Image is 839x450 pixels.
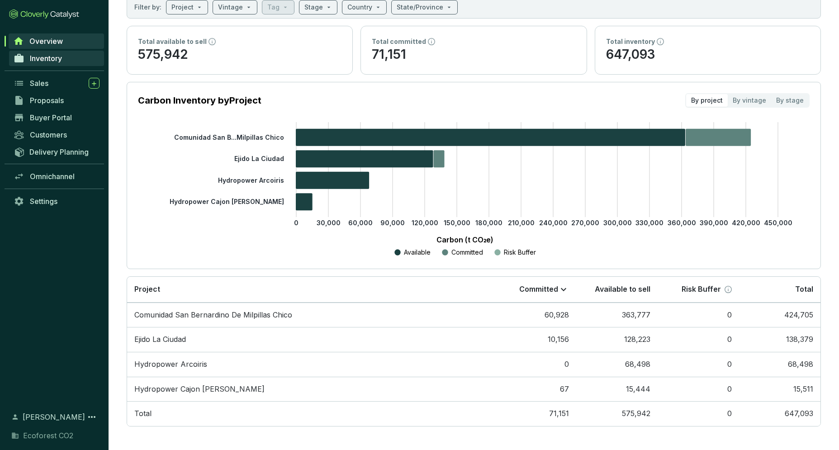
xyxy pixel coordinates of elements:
[606,37,655,46] p: Total inventory
[444,219,470,227] tspan: 150,000
[317,219,341,227] tspan: 30,000
[174,133,284,141] tspan: Comunidad San B...Milpillas Chico
[127,401,495,426] td: Total
[30,197,57,206] span: Settings
[152,234,778,245] p: Carbon (t CO₂e)
[127,327,495,352] td: Ejido La Ciudad
[138,94,261,107] p: Carbon Inventory by Project
[576,377,658,402] td: 15,444
[9,51,104,66] a: Inventory
[134,3,161,12] p: Filter by:
[127,277,495,303] th: Project
[739,277,820,303] th: Total
[739,303,820,327] td: 424,705
[23,412,85,422] span: [PERSON_NAME]
[475,219,502,227] tspan: 180,000
[539,219,568,227] tspan: 240,000
[739,352,820,377] td: 68,498
[635,219,664,227] tspan: 330,000
[732,219,760,227] tspan: 420,000
[9,194,104,209] a: Settings
[30,113,72,122] span: Buyer Portal
[686,94,728,107] div: By project
[412,219,438,227] tspan: 120,000
[30,79,48,88] span: Sales
[576,352,658,377] td: 68,498
[218,176,284,184] tspan: Hydropower Arcoiris
[682,284,721,294] p: Risk Buffer
[294,219,299,227] tspan: 0
[576,327,658,352] td: 128,223
[127,352,495,377] td: Hydropower Arcoiris
[29,37,63,46] span: Overview
[267,3,280,12] p: Tag
[603,219,632,227] tspan: 300,000
[170,198,284,205] tspan: Hydropower Cajon [PERSON_NAME]
[739,327,820,352] td: 138,379
[372,37,426,46] p: Total committed
[658,352,739,377] td: 0
[658,401,739,426] td: 0
[576,303,658,327] td: 363,777
[668,219,696,227] tspan: 360,000
[9,110,104,125] a: Buyer Portal
[30,96,64,105] span: Proposals
[658,327,739,352] td: 0
[764,219,792,227] tspan: 450,000
[127,303,495,327] td: Comunidad San Bernardino De Milpillas Chico
[30,130,67,139] span: Customers
[571,219,599,227] tspan: 270,000
[606,46,810,63] p: 647,093
[234,155,284,162] tspan: Ejido La Ciudad
[495,303,576,327] td: 60,928
[451,248,483,257] p: Committed
[9,76,104,91] a: Sales
[739,401,820,426] td: 647,093
[519,284,558,294] p: Committed
[380,219,405,227] tspan: 90,000
[9,144,104,159] a: Delivery Planning
[9,33,104,49] a: Overview
[658,303,739,327] td: 0
[9,169,104,184] a: Omnichannel
[658,377,739,402] td: 0
[739,377,820,402] td: 15,511
[23,430,73,441] span: Ecoforest CO2
[504,248,536,257] p: Risk Buffer
[29,147,89,156] span: Delivery Planning
[9,93,104,108] a: Proposals
[30,54,62,63] span: Inventory
[372,46,575,63] p: 71,151
[127,377,495,402] td: Hydropower Cajon De PeñA
[508,219,535,227] tspan: 210,000
[771,94,809,107] div: By stage
[348,219,373,227] tspan: 60,000
[138,46,341,63] p: 575,942
[728,94,771,107] div: By vintage
[495,352,576,377] td: 0
[138,37,207,46] p: Total available to sell
[576,401,658,426] td: 575,942
[9,127,104,142] a: Customers
[495,327,576,352] td: 10,156
[685,93,810,108] div: segmented control
[404,248,431,257] p: Available
[495,377,576,402] td: 67
[700,219,728,227] tspan: 390,000
[30,172,75,181] span: Omnichannel
[495,401,576,426] td: 71,151
[576,277,658,303] th: Available to sell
